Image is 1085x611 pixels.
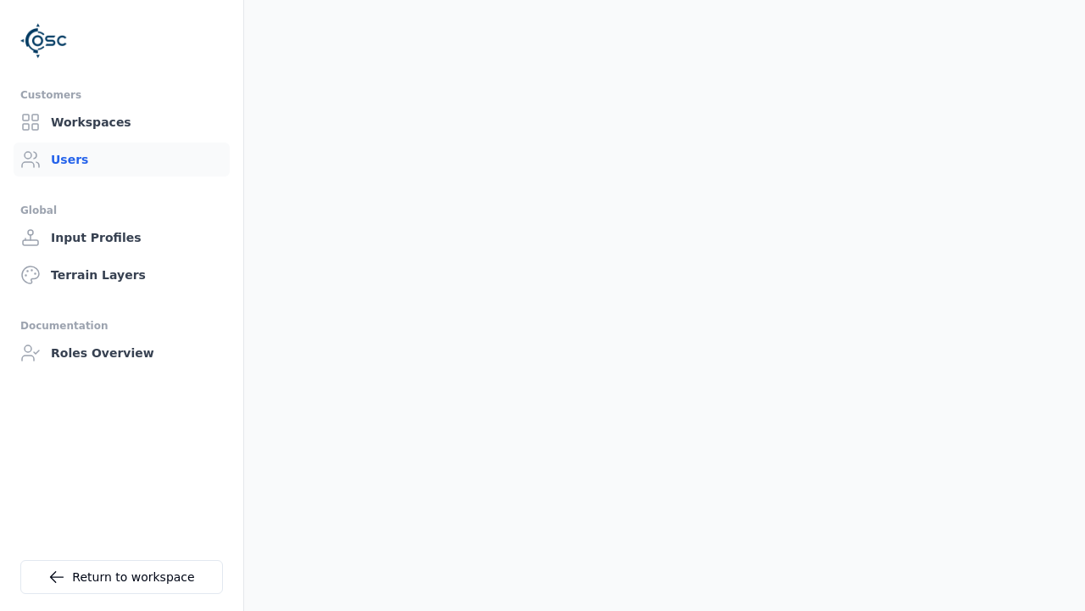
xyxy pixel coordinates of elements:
[14,105,230,139] a: Workspaces
[20,316,223,336] div: Documentation
[14,143,230,177] a: Users
[20,17,68,64] img: Logo
[20,85,223,105] div: Customers
[20,200,223,221] div: Global
[14,258,230,292] a: Terrain Layers
[20,560,223,594] a: Return to workspace
[14,336,230,370] a: Roles Overview
[14,221,230,255] a: Input Profiles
